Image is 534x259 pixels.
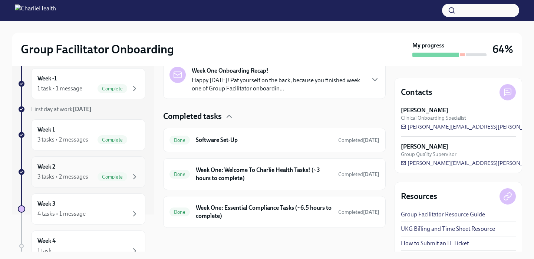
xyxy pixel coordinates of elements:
h4: Resources [401,191,437,202]
a: DoneWeek One: Welcome To Charlie Health Tasks! (~3 hours to complete)Completed[DATE] [169,165,379,184]
a: UKG Billing and Time Sheet Resource [401,225,495,233]
strong: [PERSON_NAME] [401,106,448,114]
a: Week 34 tasks • 1 message [18,193,145,225]
span: Done [169,137,190,143]
a: Group Facilitator Resource Guide [401,210,485,219]
h6: Week 2 [37,163,55,171]
h4: Contacts [401,87,432,98]
span: First day at work [31,106,92,113]
strong: [DATE] [73,106,92,113]
span: Complete [98,137,127,143]
h6: Week One: Welcome To Charlie Health Tasks! (~3 hours to complete) [196,166,332,182]
strong: [DATE] [363,137,379,143]
strong: [DATE] [363,209,379,215]
a: DoneWeek One: Essential Compliance Tasks (~6.5 hours to complete)Completed[DATE] [169,202,379,222]
div: 3 tasks • 2 messages [37,136,88,144]
a: Week 13 tasks • 2 messagesComplete [18,119,145,150]
a: First day at work[DATE] [18,105,145,113]
div: 3 tasks • 2 messages [37,173,88,181]
h6: Week -1 [37,74,57,83]
span: Clinical Onboarding Specialist [401,114,466,122]
div: Completed tasks [163,111,386,122]
span: September 9th, 2025 11:36 [338,209,379,216]
span: Complete [98,86,127,92]
div: 4 tasks • 1 message [37,210,86,218]
div: 1 task [37,247,52,255]
h6: Software Set-Up [196,136,332,144]
span: Done [169,172,190,177]
span: Completed [338,137,379,143]
strong: My progress [412,41,444,50]
span: September 4th, 2025 13:40 [338,171,379,178]
p: Happy [DATE]! Pat yourself on the back, because you finished week one of Group Facilitator onboar... [192,76,365,93]
h4: Completed tasks [163,111,222,122]
h6: Week One: Essential Compliance Tasks (~6.5 hours to complete) [196,204,332,220]
a: DoneSoftware Set-UpCompleted[DATE] [169,134,379,146]
strong: Week One Onboarding Recap! [192,67,268,75]
strong: [PERSON_NAME] [401,143,448,151]
div: 1 task • 1 message [37,84,82,93]
a: How to Submit an IT Ticket [401,239,469,248]
a: Week 23 tasks • 2 messagesComplete [18,156,145,187]
h6: Week 4 [37,237,56,245]
span: Done [169,209,190,215]
span: Completed [338,171,379,177]
span: Group Quality Supervisor [401,151,456,158]
h6: Week 1 [37,126,55,134]
h6: Week 3 [37,200,56,208]
h3: 64% [492,43,513,56]
h2: Group Facilitator Onboarding [21,42,174,57]
span: Completed [338,209,379,215]
strong: [DATE] [363,171,379,177]
a: Week -11 task • 1 messageComplete [18,68,145,99]
span: September 3rd, 2025 12:33 [338,137,379,144]
img: CharlieHealth [15,4,56,16]
span: Complete [98,174,127,180]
